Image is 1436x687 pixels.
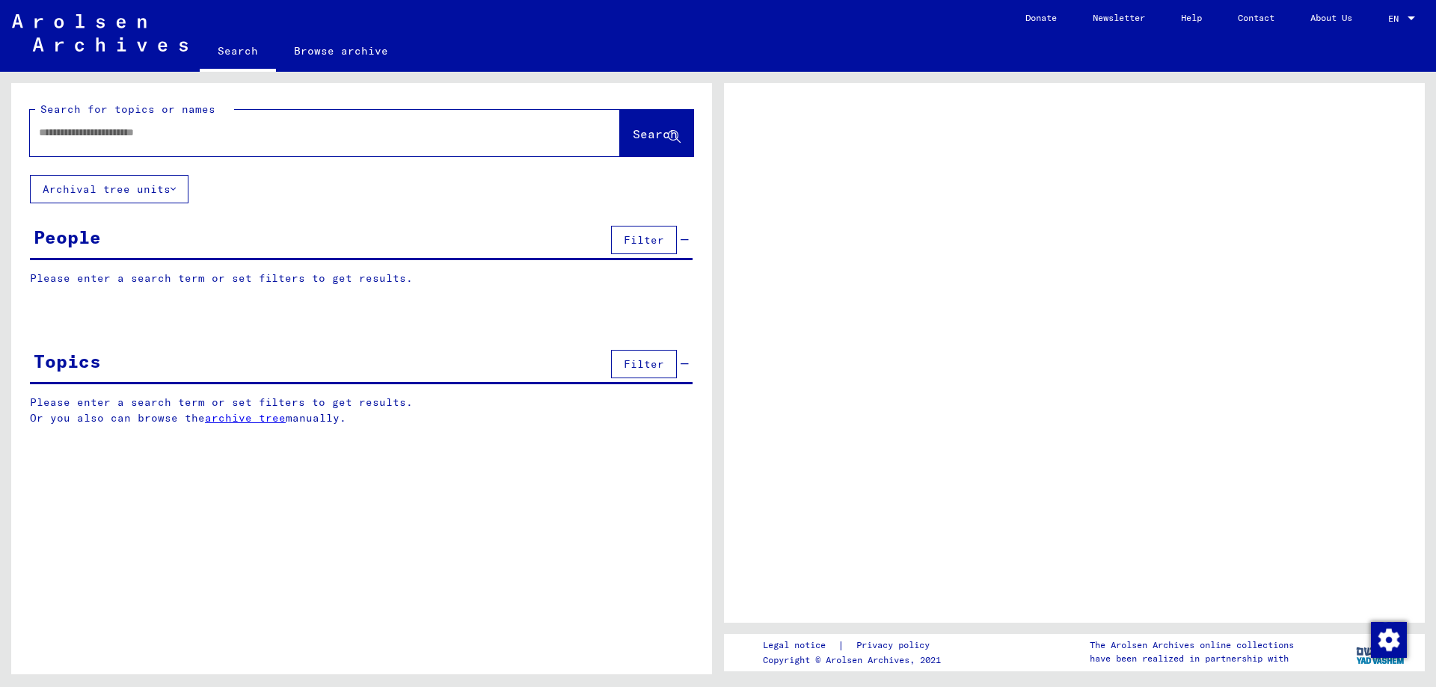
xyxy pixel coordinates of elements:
img: Change consent [1371,622,1407,658]
p: have been realized in partnership with [1090,652,1294,665]
div: | [763,638,948,653]
button: Filter [611,226,677,254]
img: yv_logo.png [1353,633,1409,671]
a: archive tree [205,411,286,425]
a: Search [200,33,276,72]
div: Change consent [1370,621,1406,657]
span: EN [1388,13,1405,24]
mat-label: Search for topics or names [40,102,215,116]
button: Search [620,110,693,156]
span: Filter [624,357,664,371]
div: Topics [34,348,101,375]
button: Archival tree units [30,175,188,203]
button: Filter [611,350,677,378]
img: Arolsen_neg.svg [12,14,188,52]
span: Search [633,126,678,141]
p: Copyright © Arolsen Archives, 2021 [763,653,948,667]
p: The Arolsen Archives online collections [1090,638,1294,652]
a: Browse archive [276,33,406,69]
p: Please enter a search term or set filters to get results. Or you also can browse the manually. [30,395,693,426]
span: Filter [624,233,664,247]
p: Please enter a search term or set filters to get results. [30,271,693,286]
div: People [34,224,101,250]
a: Privacy policy [844,638,948,653]
a: Legal notice [763,638,838,653]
